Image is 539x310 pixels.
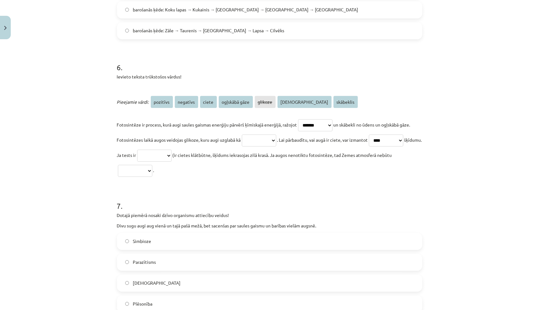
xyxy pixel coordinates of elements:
[4,26,7,30] img: icon-close-lesson-0947bae3869378f0d4975bcd49f059093ad1ed9edebbc8119c70593378902aed.svg
[117,122,410,143] span: un skābekli no ūdens un ogļskābā gāze. Fotosintēzes laikā augos veidojas glikoze, kuru augi uzgla...
[125,281,129,285] input: [DEMOGRAPHIC_DATA]
[334,96,358,108] span: skābeklis
[133,259,156,265] span: Parazītisms
[175,96,198,108] span: negatīvs
[125,260,129,264] input: Parazītisms
[117,122,297,127] span: Fotosintēze ir process, kurā augi saules gaismas enerģiju pārvērš ķīmiskajā enerģijā, ražojot
[117,222,422,229] p: Divu sugu augi aug vienā un tajā pašā mežā, bet sacenšas par saules gaismu un barības vielām augsnē.
[117,190,422,210] h1: 7 .
[125,28,129,33] input: barošanās ķēde: Zāle → Taurenis → [GEOGRAPHIC_DATA] → Lapsa → Cilvēks
[117,73,422,80] p: Ievieto teksta trūkstošos vārdus!
[219,96,253,108] span: ogļskābā gāze
[133,238,151,245] span: Simbioze
[117,52,422,71] h1: 6 .
[133,27,284,34] span: barošanās ķēde: Zāle → Taurenis → [GEOGRAPHIC_DATA] → Lapsa → Cilvēks
[117,137,422,158] span: šķīdumu. Ja tests ir
[133,280,181,286] span: [DEMOGRAPHIC_DATA]
[133,6,358,13] span: barošanās ķēde: Koku lapas → Kukainis → [GEOGRAPHIC_DATA] → [GEOGRAPHIC_DATA] → [GEOGRAPHIC_DATA]
[133,301,152,307] span: Plēsonība
[255,96,276,108] span: glikoze
[153,167,154,173] span: .
[277,137,368,143] span: . Lai pārbaudītu, vai augā ir ciete, var izmantot
[117,212,422,219] p: Dotajā piemērā nosaki dzīvo organismu attiecību veidus!
[200,96,217,108] span: ciete
[151,96,173,108] span: pozitīvs
[125,302,129,306] input: Plēsonība
[117,99,149,105] span: Pieejamie vārdi:
[278,96,332,108] span: [DEMOGRAPHIC_DATA]
[125,239,129,243] input: Simbioze
[173,152,392,158] span: (ir cietes klātbūtne, šķīdums iekrasojas zilā krasā. Ja augos nenotiktu fotosintēze, tad Zemes at...
[125,8,129,12] input: barošanās ķēde: Koku lapas → Kukainis → [GEOGRAPHIC_DATA] → [GEOGRAPHIC_DATA] → [GEOGRAPHIC_DATA]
